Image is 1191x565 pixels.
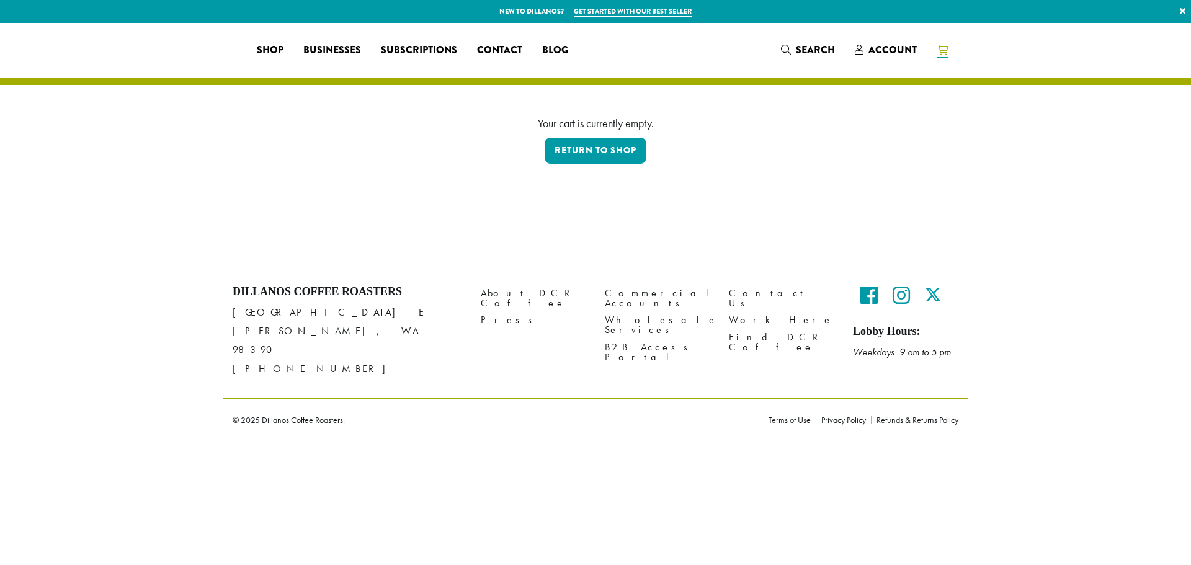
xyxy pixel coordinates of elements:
[729,312,834,329] a: Work Here
[853,345,951,358] em: Weekdays 9 am to 5 pm
[729,285,834,312] a: Contact Us
[233,303,462,378] p: [GEOGRAPHIC_DATA] E [PERSON_NAME], WA 98390 [PHONE_NUMBER]
[481,312,586,329] a: Press
[481,285,586,312] a: About DCR Coffee
[816,416,871,424] a: Privacy Policy
[605,339,710,365] a: B2B Access Portal
[242,115,949,131] div: Your cart is currently empty.
[853,325,958,339] h5: Lobby Hours:
[542,43,568,58] span: Blog
[871,416,958,424] a: Refunds & Returns Policy
[257,43,283,58] span: Shop
[769,416,816,424] a: Terms of Use
[247,40,293,60] a: Shop
[303,43,361,58] span: Businesses
[381,43,457,58] span: Subscriptions
[605,285,710,312] a: Commercial Accounts
[868,43,917,57] span: Account
[545,138,646,164] a: Return to shop
[233,416,750,424] p: © 2025 Dillanos Coffee Roasters.
[233,285,462,299] h4: Dillanos Coffee Roasters
[796,43,835,57] span: Search
[729,329,834,355] a: Find DCR Coffee
[477,43,522,58] span: Contact
[574,6,692,17] a: Get started with our best seller
[605,312,710,339] a: Wholesale Services
[771,40,845,60] a: Search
